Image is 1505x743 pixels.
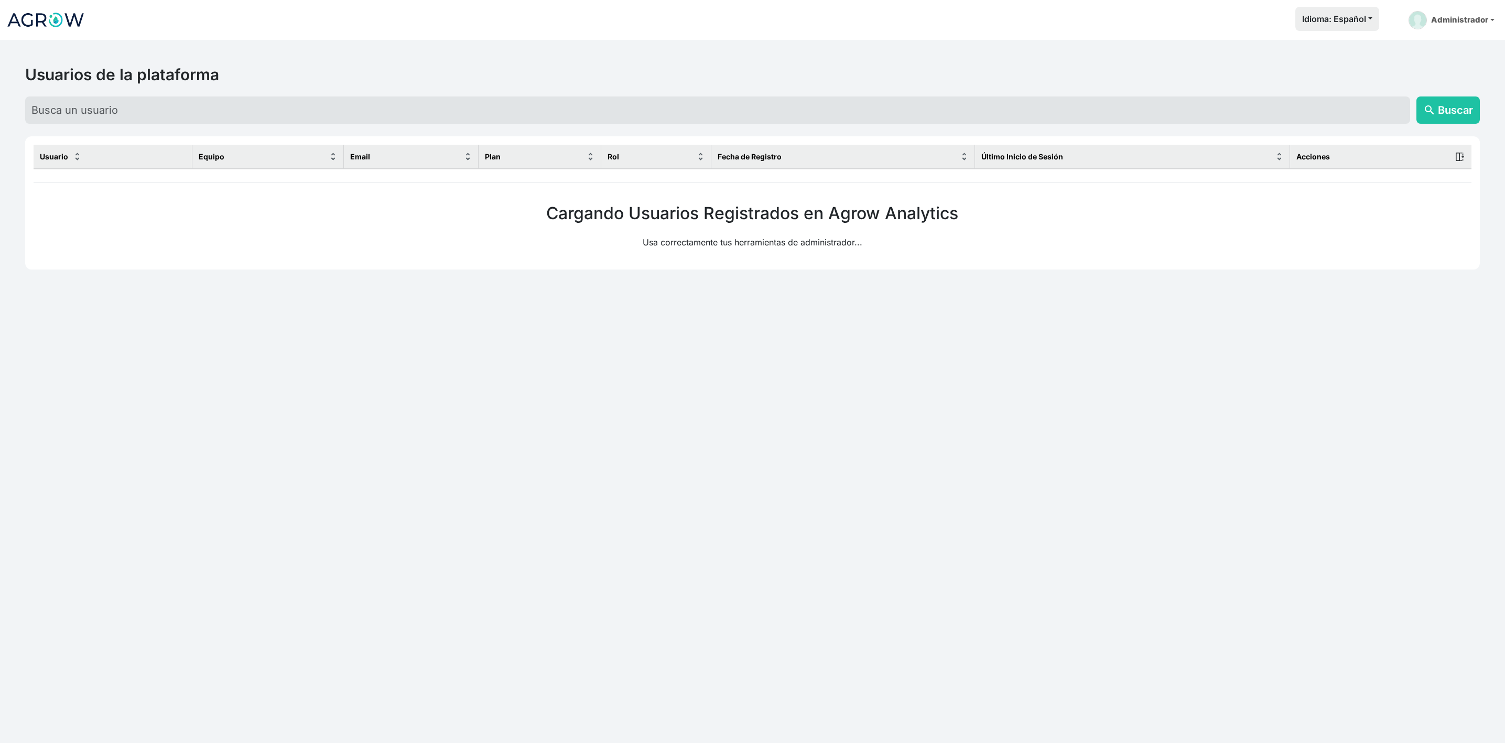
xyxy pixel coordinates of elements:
[587,153,594,160] img: sort
[960,153,968,160] img: sort
[1296,151,1330,162] span: Acciones
[25,65,1480,84] h2: Usuarios de la plataforma
[718,151,782,162] span: Fecha de Registro
[1423,104,1436,116] span: search
[73,153,81,160] img: sort
[1404,7,1499,34] a: Administrador
[199,151,224,162] span: Equipo
[1409,11,1427,29] img: admin-picture
[6,7,85,33] img: Logo
[517,236,988,249] p: Usa correctamente tus herramientas de administrador...
[697,153,705,160] img: sort
[1416,96,1480,124] button: searchBuscar
[1295,7,1379,31] button: Idioma: Español
[981,151,1063,162] span: Último Inicio de Sesión
[350,151,370,162] span: Email
[25,96,1410,124] input: Busca un usuario
[40,151,68,162] span: Usuario
[485,151,501,162] span: Plan
[1275,153,1283,160] img: sort
[608,151,619,162] span: Rol
[329,153,337,160] img: sort
[1455,152,1465,162] img: action
[464,153,472,160] img: sort
[1438,102,1473,118] span: Buscar
[517,203,988,223] h2: Cargando Usuarios Registrados en Agrow Analytics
